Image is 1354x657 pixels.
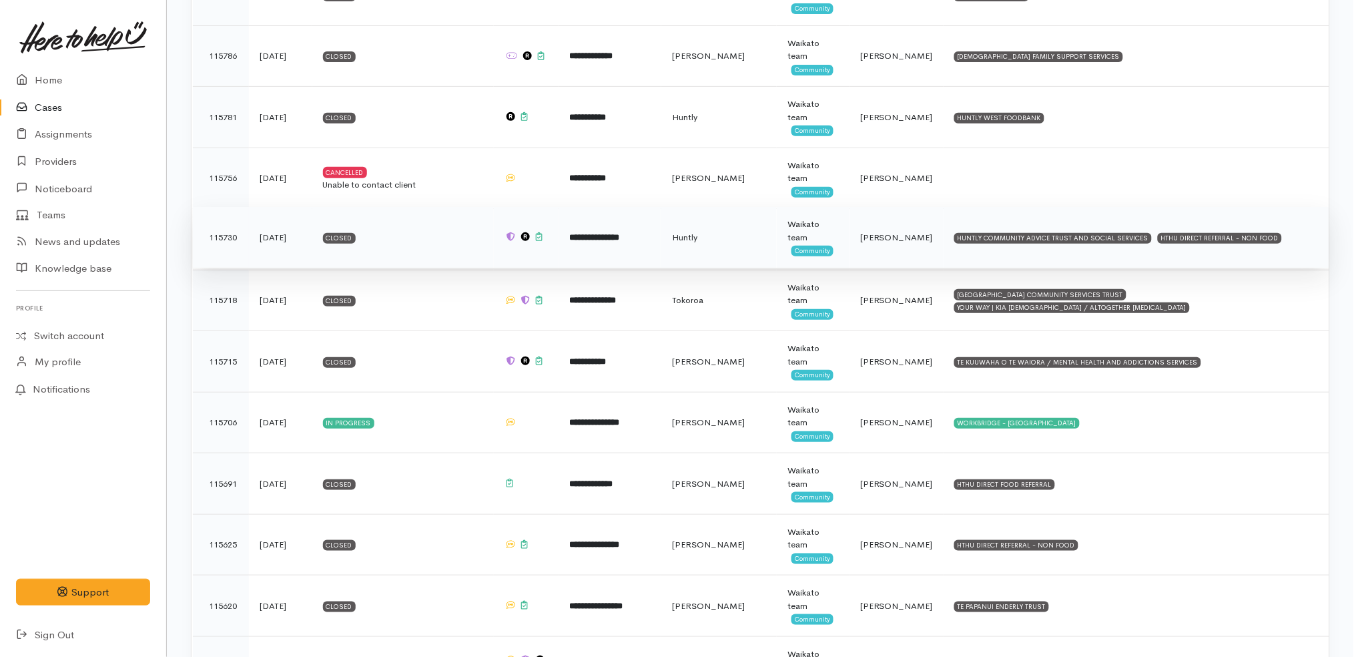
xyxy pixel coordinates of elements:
[323,602,356,612] div: Closed
[193,270,249,331] td: 115718
[249,270,312,331] td: [DATE]
[787,97,839,124] div: Waikato team
[249,87,312,148] td: [DATE]
[791,3,833,14] span: Community
[323,418,374,429] div: In progress
[787,218,839,244] div: Waikato team
[323,167,367,178] div: Cancelled
[323,479,356,490] div: Closed
[193,331,249,393] td: 115715
[249,25,312,87] td: [DATE]
[787,525,839,552] div: Waikato team
[791,614,833,625] span: Community
[791,187,833,198] span: Community
[193,148,249,209] td: 115756
[787,464,839,490] div: Waikato team
[791,554,833,564] span: Community
[954,113,1044,124] div: HUNTLY WEST FOODBANK
[860,356,933,367] span: [PERSON_NAME]
[954,233,1152,244] div: HUNTLY COMMUNITY ADVICE TRUST AND SOCIAL SERVICES
[791,246,833,256] span: Community
[16,299,150,317] h6: Profile
[672,478,745,489] span: [PERSON_NAME]
[954,418,1080,429] div: WORKBRIDGE - [GEOGRAPHIC_DATA]
[860,600,933,612] span: [PERSON_NAME]
[860,294,933,306] span: [PERSON_NAME]
[193,25,249,87] td: 115786
[791,492,833,503] span: Community
[16,579,150,606] button: Support
[672,172,745,184] span: [PERSON_NAME]
[791,370,833,381] span: Community
[323,296,356,306] div: Closed
[860,50,933,61] span: [PERSON_NAME]
[791,126,833,136] span: Community
[672,232,697,243] span: Huntly
[787,342,839,368] div: Waikato team
[791,65,833,75] span: Community
[787,586,839,612] div: Waikato team
[787,281,839,307] div: Waikato team
[323,357,356,368] div: Closed
[249,392,312,453] td: [DATE]
[787,159,839,185] div: Waikato team
[193,514,249,576] td: 115625
[323,540,356,551] div: Closed
[791,431,833,442] span: Community
[954,51,1123,62] div: [DEMOGRAPHIC_DATA] FAMILY SUPPORT SERVICES
[672,112,697,123] span: Huntly
[249,331,312,393] td: [DATE]
[860,417,933,428] span: [PERSON_NAME]
[672,50,745,61] span: [PERSON_NAME]
[672,294,703,306] span: Tokoroa
[860,478,933,489] span: [PERSON_NAME]
[860,232,933,243] span: [PERSON_NAME]
[954,289,1126,300] div: [GEOGRAPHIC_DATA] COMMUNITY SERVICES TRUST
[672,539,745,550] span: [PERSON_NAME]
[193,453,249,515] td: 115691
[672,417,745,428] span: [PERSON_NAME]
[672,356,745,367] span: [PERSON_NAME]
[860,539,933,550] span: [PERSON_NAME]
[193,576,249,637] td: 115620
[323,51,356,62] div: Closed
[323,113,356,124] div: Closed
[323,178,483,192] div: Unable to contact client
[1158,233,1282,244] div: HTHU DIRECT REFERRAL - NON FOOD
[193,87,249,148] td: 115781
[860,172,933,184] span: [PERSON_NAME]
[193,392,249,453] td: 115706
[249,453,312,515] td: [DATE]
[672,600,745,612] span: [PERSON_NAME]
[954,357,1201,368] div: TE KUUWAHA O TE WAIORA / MENTAL HEALTH AND ADDICTIONS SERVICES
[787,403,839,429] div: Waikato team
[249,576,312,637] td: [DATE]
[787,37,839,63] div: Waikato team
[954,602,1049,612] div: TE PAPANUI ENDERLY TRUST
[860,112,933,123] span: [PERSON_NAME]
[249,514,312,576] td: [DATE]
[954,479,1055,490] div: HTHU DIRECT FOOD REFERRAL
[791,309,833,320] span: Community
[954,302,1190,313] div: YOUR WAY | KIA [DEMOGRAPHIC_DATA] / ALTOGETHER [MEDICAL_DATA]
[249,207,312,268] td: [DATE]
[323,233,356,244] div: Closed
[954,540,1078,551] div: HTHU DIRECT REFERRAL - NON FOOD
[193,207,249,268] td: 115730
[249,148,312,209] td: [DATE]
